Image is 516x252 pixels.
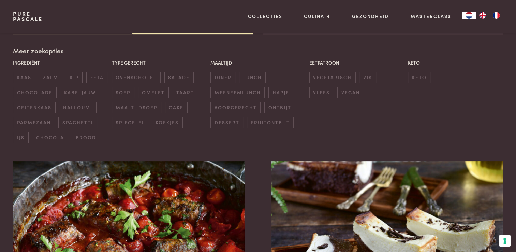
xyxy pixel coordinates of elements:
span: cake [165,102,188,113]
span: feta [86,72,107,83]
a: FR [489,12,503,19]
span: brood [72,132,100,143]
a: Collecties [248,13,282,20]
span: ovenschotel [112,72,161,83]
span: vegan [337,87,364,98]
span: dessert [210,117,243,128]
ul: Language list [476,12,503,19]
p: Eetpatroon [309,59,404,66]
a: Culinair [304,13,330,20]
p: Type gerecht [112,59,207,66]
aside: Language selected: Nederlands [462,12,503,19]
span: koekjes [152,117,183,128]
span: ontbijt [264,102,295,113]
span: spiegelei [112,117,148,128]
span: chocola [32,132,68,143]
span: spaghetti [58,117,97,128]
button: Uw voorkeuren voor toestemming voor trackingtechnologieën [499,235,511,247]
span: chocolade [13,87,56,98]
div: Language [462,12,476,19]
span: parmezaan [13,117,55,128]
span: maaltijdsoep [112,102,161,113]
span: fruitontbijt [247,117,294,128]
span: geitenkaas [13,102,55,113]
span: voorgerecht [210,102,261,113]
p: Ingrediënt [13,59,108,66]
span: omelet [138,87,169,98]
span: salade [164,72,194,83]
a: NL [462,12,476,19]
span: soep [112,87,134,98]
span: diner [210,72,235,83]
span: keto [408,72,430,83]
a: EN [476,12,489,19]
span: vis [359,72,376,83]
span: halloumi [59,102,96,113]
span: hapje [268,87,293,98]
a: Gezondheid [352,13,389,20]
p: Keto [408,59,503,66]
span: vlees [309,87,334,98]
span: kabeljauw [60,87,100,98]
span: zalm [39,72,62,83]
a: Masterclass [411,13,451,20]
span: kaas [13,72,35,83]
span: taart [173,87,198,98]
p: Maaltijd [210,59,306,66]
span: kip [66,72,83,83]
a: PurePascale [13,11,43,22]
span: ijs [13,132,28,143]
span: lunch [239,72,266,83]
span: meeneemlunch [210,87,265,98]
span: vegetarisch [309,72,356,83]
